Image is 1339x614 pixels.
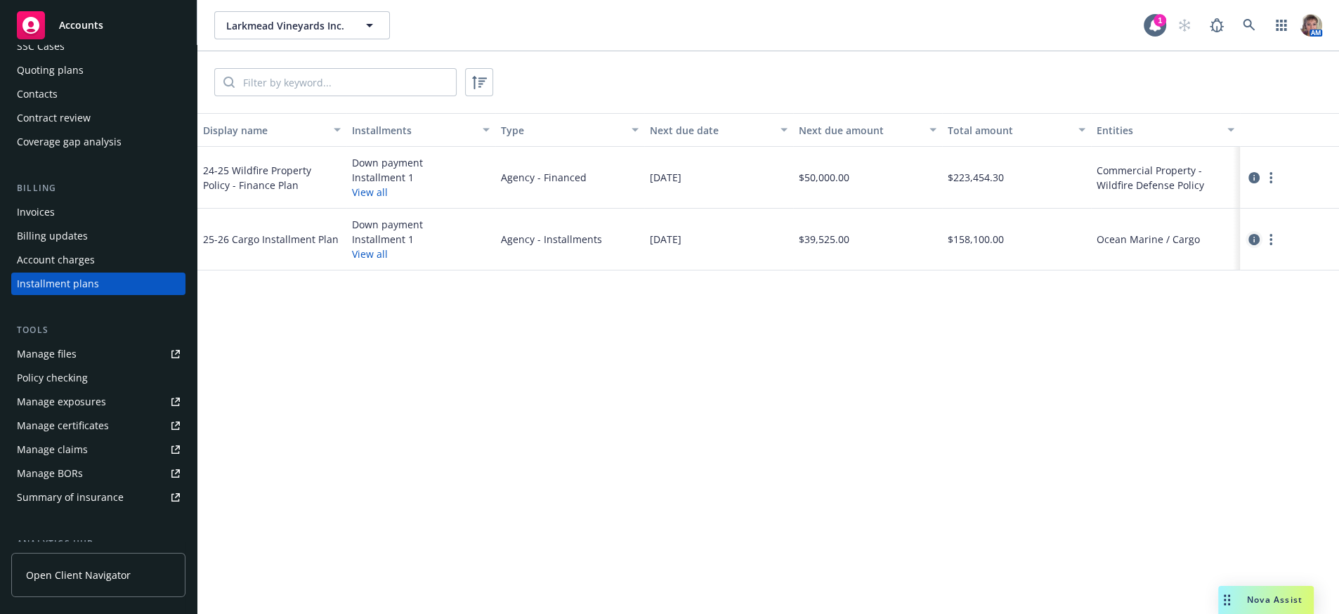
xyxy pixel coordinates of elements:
div: Quoting plans [17,59,84,81]
div: Coverage gap analysis [17,131,122,153]
div: Invoices [17,201,55,223]
a: Installment plans [11,273,185,295]
a: Invoices [11,201,185,223]
a: Manage claims [11,438,185,461]
div: 1 [1154,14,1166,27]
div: Billing [11,181,185,195]
a: Start snowing [1170,11,1198,39]
button: Larkmead Vineyards Inc. [214,11,390,39]
div: Manage files [17,343,77,365]
div: Total amount [948,123,1070,138]
div: Installment 1 [352,232,423,247]
div: Type [501,123,623,138]
div: [DATE] [650,232,681,247]
div: Account charges [17,249,95,271]
button: View all [352,185,388,200]
button: Type [495,113,644,147]
div: Installments [352,123,474,138]
div: Next due date [650,123,772,138]
div: Commercial Property - Wildfire Defense Policy [1097,163,1234,192]
a: Manage files [11,343,185,365]
span: Accounts [59,20,103,31]
a: Contacts [11,83,185,105]
div: Agency - Financed [501,170,587,185]
a: Accounts [11,6,185,45]
button: Total amount [942,113,1091,147]
div: Policy checking [17,367,88,389]
div: Next due amount [799,123,921,138]
div: $50,000.00 [799,170,849,185]
div: $39,525.00 [799,232,849,247]
div: 25-26 Cargo Installment Plan [203,232,339,247]
a: SSC Cases [11,35,185,58]
a: Report a Bug [1203,11,1231,39]
button: Next due date [644,113,793,147]
span: Nova Assist [1247,594,1302,606]
div: Agency - Installments [501,232,602,247]
a: circleInformation [1246,169,1262,186]
div: SSC Cases [17,35,65,58]
div: 24-25 Wildfire Property Policy - Finance Plan [203,163,341,192]
a: Quoting plans [11,59,185,81]
button: Display name [197,113,346,147]
div: Manage BORs [17,462,83,485]
div: Contract review [17,107,91,129]
a: Billing updates [11,225,185,247]
div: [DATE] [650,170,681,185]
button: Entities [1091,113,1240,147]
div: Summary of insurance [17,486,124,509]
button: Nova Assist [1218,586,1314,614]
div: Down payment [352,155,423,170]
div: Down payment [352,217,423,232]
span: Open Client Navigator [26,568,131,582]
a: Coverage gap analysis [11,131,185,153]
div: Entities [1097,123,1219,138]
div: Manage claims [17,438,88,461]
div: Manage exposures [17,391,106,413]
button: Next due amount [793,113,942,147]
a: Policy checking [11,367,185,389]
a: Manage certificates [11,414,185,437]
div: Manage certificates [17,414,109,437]
a: Search [1235,11,1263,39]
div: Drag to move [1218,586,1236,614]
a: circleInformation [1246,231,1262,248]
a: more [1262,231,1279,248]
a: Contract review [11,107,185,129]
div: Tools [11,323,185,337]
div: Contacts [17,83,58,105]
div: Installment 1 [352,170,423,185]
div: $223,454.30 [948,170,1004,185]
a: Switch app [1267,11,1295,39]
div: Billing updates [17,225,88,247]
button: Installments [346,113,495,147]
input: Filter by keyword... [235,69,456,96]
div: Installment plans [17,273,99,295]
a: Manage BORs [11,462,185,485]
div: $158,100.00 [948,232,1004,247]
a: more [1262,169,1279,186]
a: Manage exposures [11,391,185,413]
span: Larkmead Vineyards Inc. [226,18,348,33]
a: Account charges [11,249,185,271]
div: Analytics hub [11,537,185,551]
div: Display name [203,123,325,138]
a: Summary of insurance [11,486,185,509]
div: Ocean Marine / Cargo [1097,232,1200,247]
svg: Search [223,77,235,88]
button: View all [352,247,388,261]
img: photo [1300,14,1322,37]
